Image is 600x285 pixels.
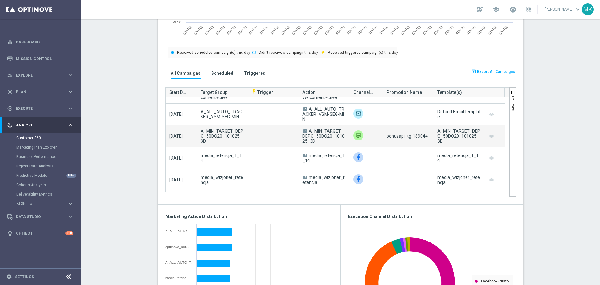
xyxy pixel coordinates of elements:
[7,40,74,45] button: equalizer Dashboard
[248,25,258,35] text: [DATE]
[16,215,67,219] span: Data Studio
[582,3,594,15] div: MK
[7,73,74,78] button: person_search Explore keyboard_arrow_right
[511,96,515,111] span: Columns
[7,89,74,94] button: gps_fixed Plan keyboard_arrow_right
[16,201,74,206] button: BI Studio keyboard_arrow_right
[169,134,183,139] span: [DATE]
[16,74,67,77] span: Explore
[574,6,581,13] span: keyboard_arrow_down
[165,276,192,280] div: media_retencja_1_14
[16,50,73,67] a: Mission Control
[16,154,65,159] a: Business Performance
[16,152,81,161] div: Business Performance
[7,39,13,45] i: equalizer
[313,25,323,35] text: [DATE]
[252,89,257,94] i: flash_on
[7,123,74,128] button: track_changes Analyze keyboard_arrow_right
[303,107,307,111] span: A
[16,145,65,150] a: Marketing Plan Explorer
[303,176,307,179] span: A
[169,155,183,160] span: [DATE]
[357,25,367,35] text: [DATE]
[17,202,61,206] span: BI Studio
[335,25,345,35] text: [DATE]
[67,105,73,111] i: keyboard_arrow_right
[400,25,411,35] text: [DATE]
[252,90,273,95] span: Trigger
[244,70,266,76] h3: Triggered
[16,171,81,180] div: Predictive Models
[387,134,428,139] span: bonusapi_tg-189044
[7,34,73,50] div: Dashboard
[353,109,363,119] img: Target group only
[269,25,280,35] text: [DATE]
[16,182,65,187] a: Cohorts Analysis
[487,25,498,35] text: [DATE]
[193,25,203,35] text: [DATE]
[7,106,74,111] button: play_circle_outline Execute keyboard_arrow_right
[16,161,81,171] div: Repeat Rate Analysis
[348,214,516,219] h3: Execution Channel Distribution
[201,175,244,185] span: media_wizjoner_retencja
[259,25,269,35] text: [DATE]
[280,25,291,35] text: [DATE]
[182,25,192,35] text: [DATE]
[7,73,67,78] div: Explore
[498,25,509,35] text: [DATE]
[16,190,81,199] div: Deliverability Metrics
[16,143,81,152] div: Marketing Plan Explorer
[437,153,481,163] div: media_retencja_1_14
[169,177,183,182] span: [DATE]
[16,123,67,127] span: Analyze
[302,153,345,163] span: media_retencja_1_14
[15,275,34,279] a: Settings
[16,133,81,143] div: Customer 360
[544,5,582,14] a: [PERSON_NAME]keyboard_arrow_down
[7,231,13,236] i: lightbulb
[16,199,81,208] div: BI Studio
[67,201,73,207] i: keyboard_arrow_right
[455,25,465,35] text: [DATE]
[6,274,12,280] i: settings
[165,261,192,264] div: A_ALL_AUTO_TRACKER_VSM-SEG-MIN
[201,153,244,163] span: media_retencja_1_14
[16,180,81,190] div: Cohorts Analysis
[302,25,312,35] text: [DATE]
[353,174,363,184] img: Facebook Custom Audience
[211,70,233,76] h3: Scheduled
[17,202,67,206] div: BI Studio
[172,20,181,24] text: PLN0
[169,112,183,117] span: [DATE]
[437,109,481,119] div: Default Email template
[165,245,192,249] div: optimove_bet_14D_and_reg_30D
[303,154,307,157] span: A
[169,67,202,79] button: All Campaigns
[302,175,345,185] span: media_wizjoner_retencja
[433,25,443,35] text: [DATE]
[477,25,487,35] text: [DATE]
[7,106,13,111] i: play_circle_outline
[210,67,235,79] button: Scheduled
[7,73,13,78] i: person_search
[7,225,73,242] div: Optibot
[65,231,73,235] div: +10
[165,214,333,219] h3: Marketing Action Distribution
[291,25,302,35] text: [DATE]
[437,129,481,144] div: A_MIN_TARGET_DEPO_50DO20_101025_3D
[66,174,76,178] div: NEW
[346,25,356,35] text: [DATE]
[7,214,74,219] div: Data Studio keyboard_arrow_right
[411,25,422,35] text: [DATE]
[328,50,398,55] text: Received triggered campaign(s) this day
[204,25,214,35] text: [DATE]
[470,67,516,76] button: open_in_browser Export All Campaigns
[7,231,74,236] div: lightbulb Optibot +10
[353,130,363,140] div: Private message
